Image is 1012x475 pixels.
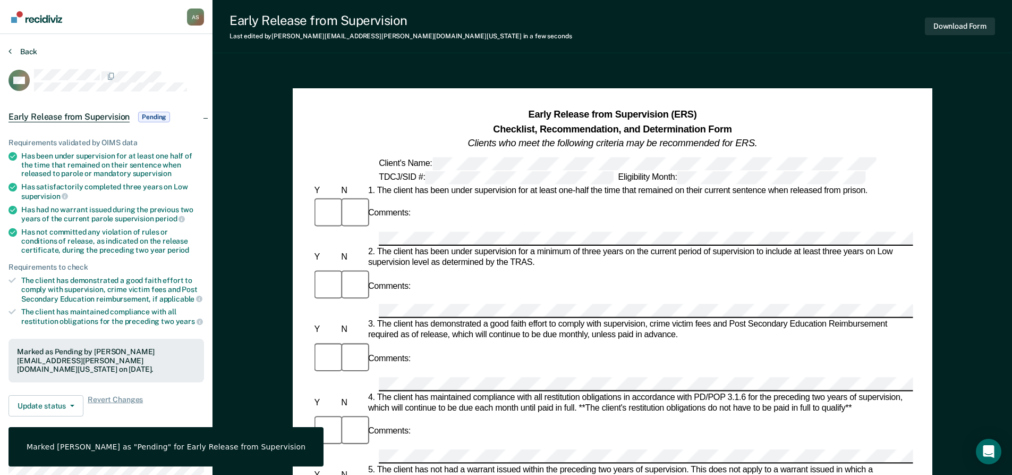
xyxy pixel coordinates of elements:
[8,112,130,122] span: Early Release from Supervision
[187,9,204,26] button: Profile dropdown button
[133,169,172,178] span: supervision
[523,32,572,40] span: in a few seconds
[21,182,204,201] div: Has satisfactorily completed three years on Low
[159,295,202,303] span: applicable
[229,13,572,28] div: Early Release from Supervision
[312,397,339,408] div: Y
[11,11,62,23] img: Recidiviz
[312,325,339,336] div: Y
[21,192,68,201] span: supervision
[155,214,185,223] span: period
[925,18,995,35] button: Download Form
[365,426,412,437] div: Comments:
[493,123,732,134] strong: Checklist, Recommendation, and Determination Form
[312,252,339,263] div: Y
[88,395,143,416] span: Revert Changes
[467,138,757,148] em: Clients who meet the following criteria may be recommended for ERS.
[167,246,189,254] span: period
[377,157,878,170] div: Client's Name:
[229,32,572,40] div: Last edited by [PERSON_NAME][EMAIL_ADDRESS][PERSON_NAME][DOMAIN_NAME][US_STATE]
[365,209,412,219] div: Comments:
[27,442,305,452] div: Marked [PERSON_NAME] as "Pending" for Early Release from Supervision
[187,9,204,26] div: A S
[339,252,366,263] div: N
[17,347,195,374] div: Marked as Pending by [PERSON_NAME][EMAIL_ADDRESS][PERSON_NAME][DOMAIN_NAME][US_STATE] on [DATE].
[339,397,366,408] div: N
[138,112,170,122] span: Pending
[8,395,83,416] button: Update status
[616,171,868,184] div: Eligibility Month:
[365,392,913,414] div: 4. The client has maintained compliance with all restitution obligations in accordance with PD/PO...
[21,228,204,254] div: Has not committed any violation of rules or conditions of release, as indicated on the release ce...
[365,354,412,364] div: Comments:
[365,185,913,196] div: 1. The client has been under supervision for at least one-half the time that remained on their cu...
[8,138,204,147] div: Requirements validated by OIMS data
[365,281,412,291] div: Comments:
[21,276,204,303] div: The client has demonstrated a good faith effort to comply with supervision, crime victim fees and...
[339,185,366,196] div: N
[528,109,696,120] strong: Early Release from Supervision (ERS)
[976,439,1001,464] div: Open Intercom Messenger
[21,307,204,326] div: The client has maintained compliance with all restitution obligations for the preceding two
[365,320,913,341] div: 3. The client has demonstrated a good faith effort to comply with supervision, crime victim fees ...
[21,205,204,223] div: Has had no warrant issued during the previous two years of the current parole supervision
[21,152,204,178] div: Has been under supervision for at least one half of the time that remained on their sentence when...
[312,185,339,196] div: Y
[339,325,366,336] div: N
[176,317,203,326] span: years
[365,247,913,269] div: 2. The client has been under supervision for a minimum of three years on the current period of su...
[377,171,616,184] div: TDCJ/SID #:
[8,47,37,56] button: Back
[8,263,204,272] div: Requirements to check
